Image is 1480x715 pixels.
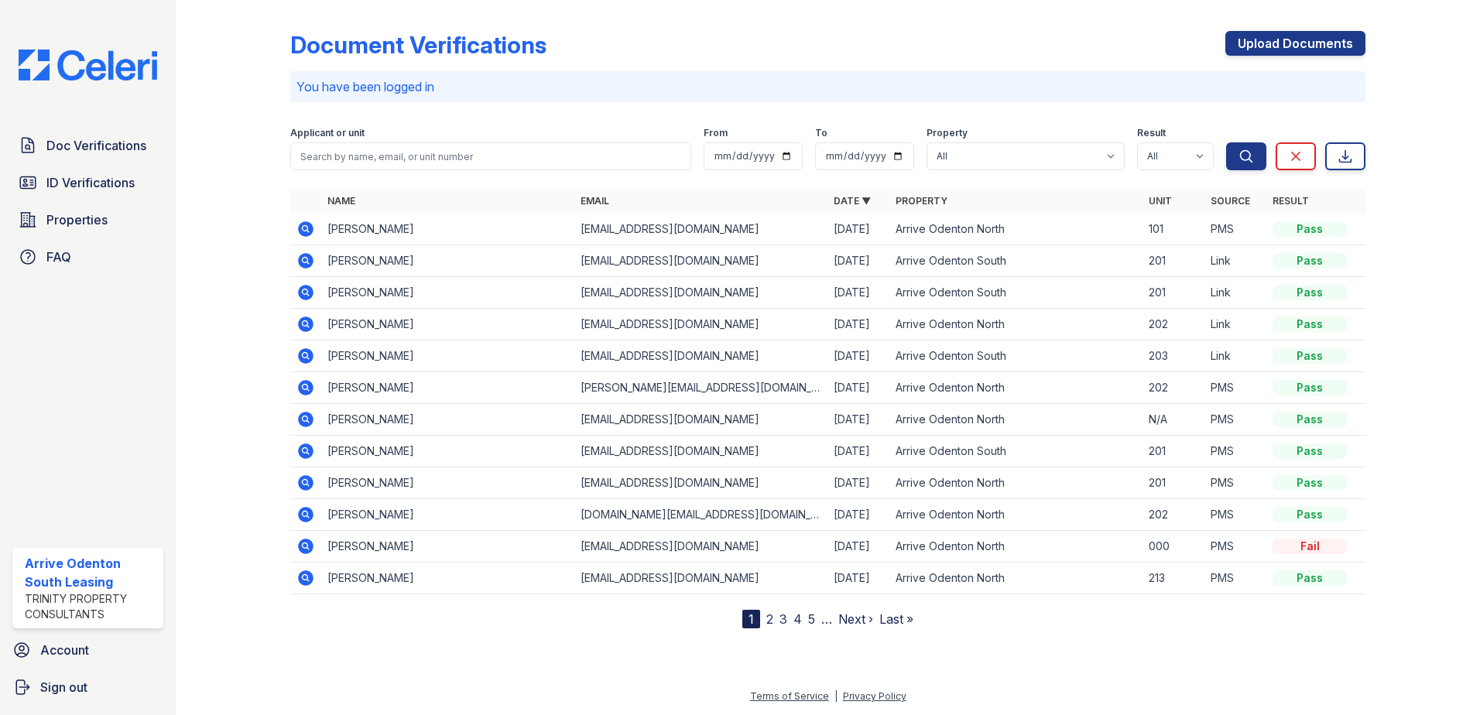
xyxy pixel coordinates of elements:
a: 3 [779,611,787,627]
td: [PERSON_NAME][EMAIL_ADDRESS][DOMAIN_NAME] [574,372,827,404]
div: Pass [1273,253,1347,269]
td: [PERSON_NAME] [321,340,574,372]
a: 5 [808,611,815,627]
td: [PERSON_NAME] [321,404,574,436]
td: Arrive Odenton North [889,404,1143,436]
span: Properties [46,210,108,229]
td: Arrive Odenton South [889,277,1143,309]
span: Account [40,641,89,659]
div: Pass [1273,380,1347,395]
td: [DATE] [827,340,889,372]
a: Account [6,635,170,665]
td: PMS [1204,499,1266,531]
td: 202 [1143,309,1204,340]
a: FAQ [12,241,163,272]
a: ID Verifications [12,167,163,198]
span: Sign out [40,678,87,696]
td: [EMAIL_ADDRESS][DOMAIN_NAME] [574,277,827,309]
a: Source [1211,195,1250,207]
td: [PERSON_NAME] [321,277,574,309]
td: 101 [1143,214,1204,245]
td: Arrive Odenton North [889,309,1143,340]
td: Link [1204,277,1266,309]
input: Search by name, email, or unit number [290,142,691,170]
div: Pass [1273,507,1347,522]
span: ID Verifications [46,173,135,192]
td: Arrive Odenton North [889,531,1143,563]
td: [DATE] [827,372,889,404]
div: | [834,690,838,702]
td: 213 [1143,563,1204,594]
td: Arrive Odenton North [889,563,1143,594]
td: [DOMAIN_NAME][EMAIL_ADDRESS][DOMAIN_NAME] [574,499,827,531]
td: Arrive Odenton South [889,436,1143,467]
td: Link [1204,340,1266,372]
a: Property [896,195,947,207]
td: 201 [1143,245,1204,277]
td: Link [1204,309,1266,340]
a: Unit [1149,195,1172,207]
td: [EMAIL_ADDRESS][DOMAIN_NAME] [574,214,827,245]
a: Privacy Policy [843,690,906,702]
td: PMS [1204,436,1266,467]
div: Fail [1273,539,1347,554]
a: Next › [838,611,873,627]
div: 1 [742,610,760,628]
td: PMS [1204,563,1266,594]
td: Arrive Odenton North [889,467,1143,499]
td: 202 [1143,372,1204,404]
a: Properties [12,204,163,235]
a: Upload Documents [1225,31,1365,56]
td: [DATE] [827,436,889,467]
td: PMS [1204,214,1266,245]
div: Trinity Property Consultants [25,591,157,622]
label: From [704,127,728,139]
a: Name [327,195,355,207]
td: [DATE] [827,277,889,309]
a: Result [1273,195,1309,207]
div: Arrive Odenton South Leasing [25,554,157,591]
td: [DATE] [827,309,889,340]
div: Pass [1273,412,1347,427]
div: Pass [1273,348,1347,364]
td: [PERSON_NAME] [321,499,574,531]
span: … [821,610,832,628]
a: Date ▼ [834,195,871,207]
a: Last » [879,611,913,627]
td: PMS [1204,372,1266,404]
td: 202 [1143,499,1204,531]
a: Email [581,195,609,207]
span: FAQ [46,248,71,266]
td: [DATE] [827,404,889,436]
td: [EMAIL_ADDRESS][DOMAIN_NAME] [574,404,827,436]
p: You have been logged in [296,77,1359,96]
td: [EMAIL_ADDRESS][DOMAIN_NAME] [574,531,827,563]
td: Arrive Odenton South [889,340,1143,372]
td: [PERSON_NAME] [321,531,574,563]
span: Doc Verifications [46,136,146,155]
td: [PERSON_NAME] [321,372,574,404]
td: N/A [1143,404,1204,436]
div: Pass [1273,316,1347,332]
a: Doc Verifications [12,130,163,161]
td: [EMAIL_ADDRESS][DOMAIN_NAME] [574,467,827,499]
td: [PERSON_NAME] [321,214,574,245]
label: Applicant or unit [290,127,365,139]
td: 201 [1143,467,1204,499]
div: Pass [1273,475,1347,491]
td: [EMAIL_ADDRESS][DOMAIN_NAME] [574,245,827,277]
td: Arrive Odenton North [889,214,1143,245]
label: To [815,127,827,139]
td: 201 [1143,436,1204,467]
td: [DATE] [827,214,889,245]
td: 201 [1143,277,1204,309]
label: Result [1137,127,1166,139]
td: [EMAIL_ADDRESS][DOMAIN_NAME] [574,340,827,372]
a: Sign out [6,672,170,703]
label: Property [927,127,968,139]
td: 000 [1143,531,1204,563]
td: [DATE] [827,563,889,594]
td: [PERSON_NAME] [321,245,574,277]
td: Link [1204,245,1266,277]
